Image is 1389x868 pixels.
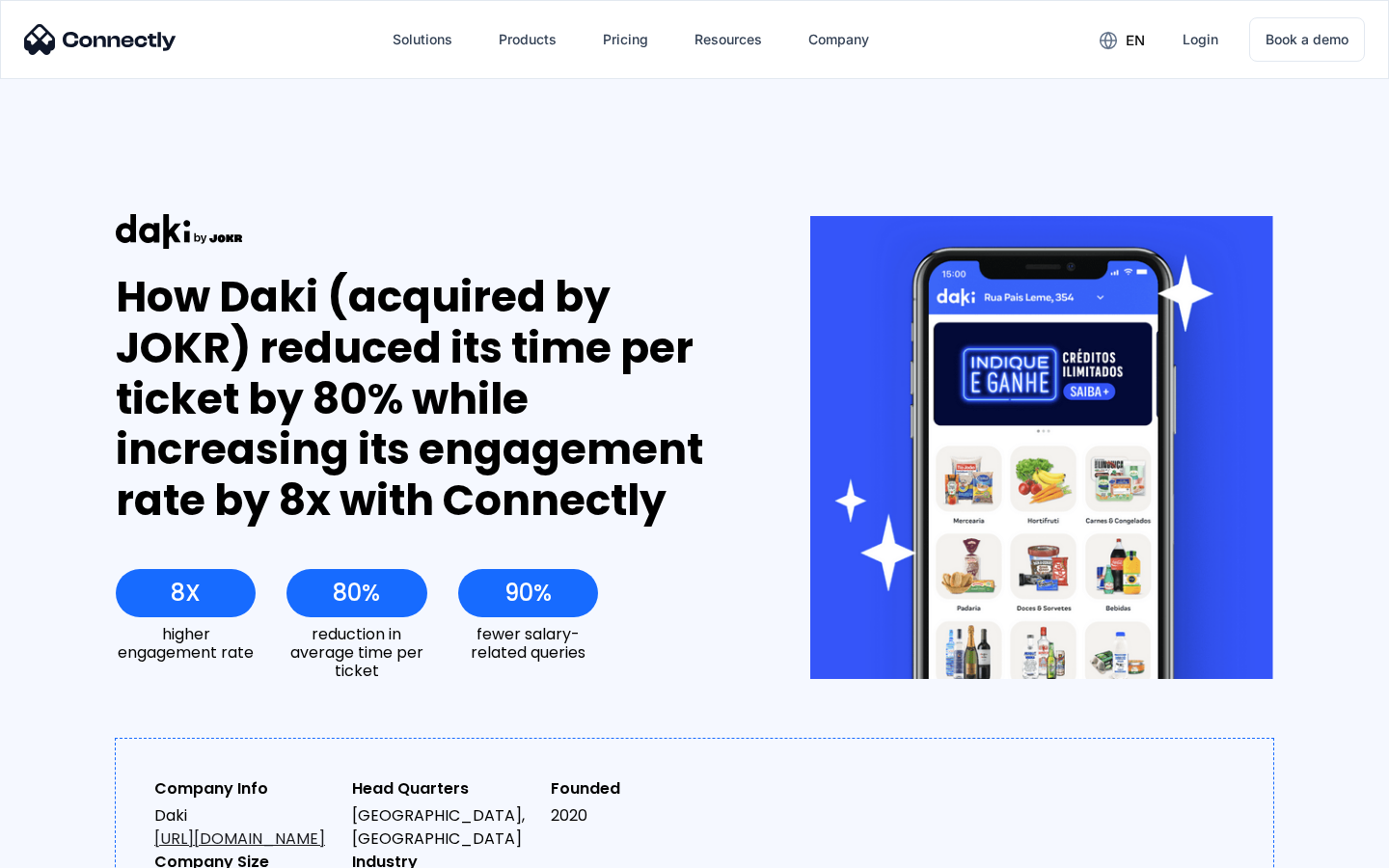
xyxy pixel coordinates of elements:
div: Products [499,26,557,53]
div: Founded [551,777,733,800]
div: How Daki (acquired by JOKR) reduced its time per ticket by 80% while increasing its engagement ra... [116,272,740,527]
aside: Language selected: English [19,834,116,861]
div: 90% [504,580,552,607]
div: [GEOGRAPHIC_DATA], [GEOGRAPHIC_DATA] [352,804,534,851]
div: Resources [694,26,762,53]
div: Company [808,26,869,53]
div: reduction in average time per ticket [286,625,426,681]
div: Solutions [393,26,452,53]
a: Login [1167,16,1234,63]
div: Company Info [154,777,337,800]
div: 2020 [551,804,733,827]
div: 80% [333,580,380,607]
div: Head Quarters [352,777,534,800]
div: Daki [154,804,337,851]
div: Login [1183,26,1218,53]
a: [URL][DOMAIN_NAME] [154,827,325,850]
img: Connectly Logo [24,24,177,55]
div: 8X [171,580,201,607]
div: fewer salary-related queries [458,625,598,662]
div: en [1126,27,1145,54]
div: higher engagement rate [116,625,256,662]
ul: Language list [39,834,116,861]
a: Pricing [587,16,664,63]
a: Book a demo [1249,17,1365,62]
div: Pricing [603,26,648,53]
